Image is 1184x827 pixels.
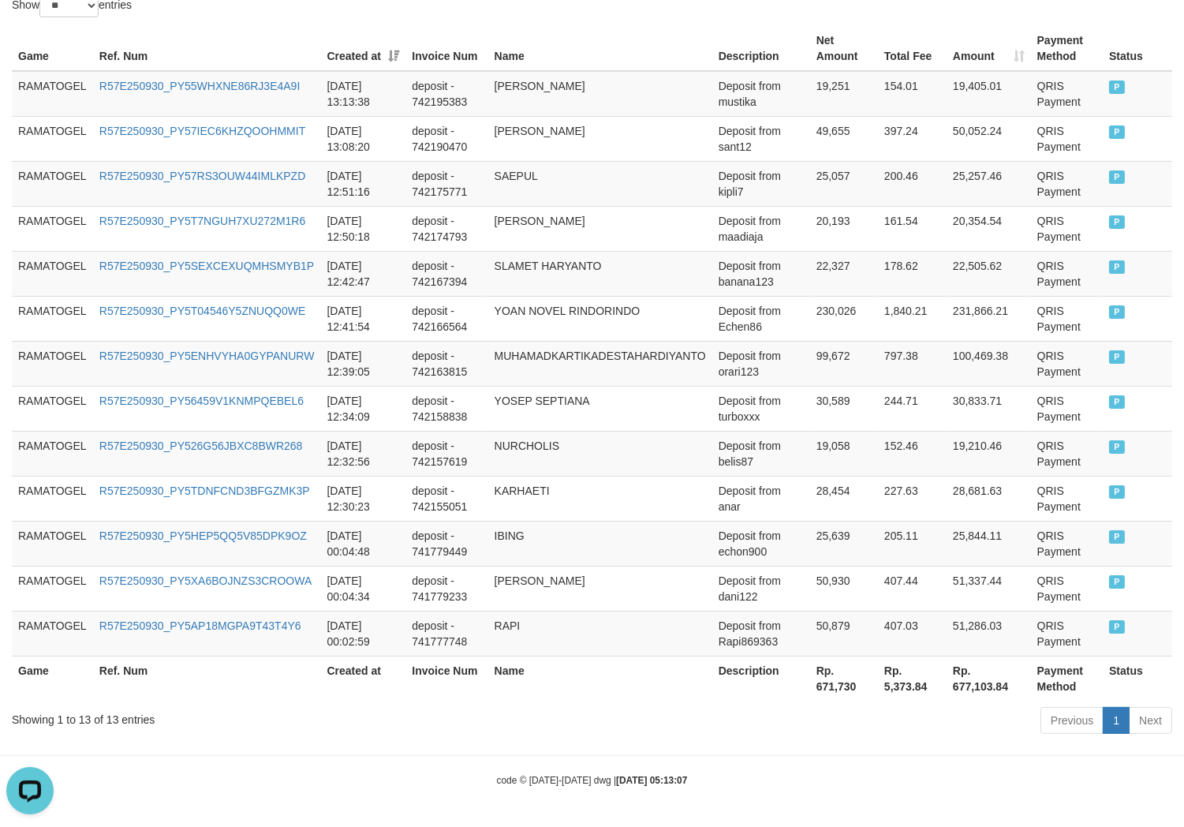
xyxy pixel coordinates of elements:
td: 50,930 [810,566,878,611]
td: SLAMET HARYANTO [488,251,712,296]
span: PAID [1109,440,1125,454]
td: 397.24 [878,116,947,161]
button: Open LiveChat chat widget [6,6,54,54]
td: deposit - 742174793 [405,206,487,251]
td: [PERSON_NAME] [488,566,712,611]
td: 50,879 [810,611,878,656]
th: Description [712,26,810,71]
th: Rp. 671,730 [810,656,878,701]
td: [DATE] 12:32:56 [320,431,405,476]
td: [DATE] 12:30:23 [320,476,405,521]
th: Created at: activate to sort column ascending [320,26,405,71]
div: Showing 1 to 13 of 13 entries [12,705,481,728]
th: Total Fee [878,26,947,71]
th: Status [1103,656,1172,701]
td: RAMATOGEL [12,566,93,611]
td: Deposit from sant12 [712,116,810,161]
a: R57E250930_PY5T7NGUH7XU272M1R6 [99,215,305,227]
span: PAID [1109,260,1125,274]
th: Rp. 677,103.84 [947,656,1031,701]
td: RAMATOGEL [12,431,93,476]
td: RAMATOGEL [12,161,93,206]
td: [DATE] 13:13:38 [320,71,405,117]
td: 19,058 [810,431,878,476]
td: [DATE] 00:02:59 [320,611,405,656]
th: Invoice Num [405,26,487,71]
small: code © [DATE]-[DATE] dwg | [497,775,688,786]
td: deposit - 742158838 [405,386,487,431]
th: Ref. Num [93,656,321,701]
th: Payment Method [1031,656,1103,701]
td: deposit - 742157619 [405,431,487,476]
a: R57E250930_PY57RS3OUW44IMLKPZD [99,170,305,182]
a: Next [1129,707,1172,734]
td: 25,057 [810,161,878,206]
td: 19,251 [810,71,878,117]
td: 200.46 [878,161,947,206]
td: RAMATOGEL [12,611,93,656]
td: 407.03 [878,611,947,656]
th: Amount: activate to sort column ascending [947,26,1031,71]
td: QRIS Payment [1031,71,1103,117]
span: PAID [1109,305,1125,319]
td: Deposit from echon900 [712,521,810,566]
td: 178.62 [878,251,947,296]
th: Net Amount [810,26,878,71]
td: IBING [488,521,712,566]
span: PAID [1109,575,1125,589]
td: QRIS Payment [1031,521,1103,566]
td: 51,337.44 [947,566,1031,611]
td: [PERSON_NAME] [488,116,712,161]
td: RAMATOGEL [12,206,93,251]
td: RAMATOGEL [12,476,93,521]
a: R57E250930_PY5ENHVYHA0GYPANURW [99,350,315,362]
td: 797.38 [878,341,947,386]
th: Status [1103,26,1172,71]
td: QRIS Payment [1031,206,1103,251]
td: [DATE] 12:34:09 [320,386,405,431]
a: R57E250930_PY5TDNFCND3BFGZMK3P [99,485,310,497]
td: 244.71 [878,386,947,431]
td: 407.44 [878,566,947,611]
a: R57E250930_PY5SEXCEXUQMHSMYB1P [99,260,314,272]
a: R57E250930_PY5XA6BOJNZS3CROOWA [99,574,312,587]
td: deposit - 742155051 [405,476,487,521]
td: Deposit from Echen86 [712,296,810,341]
td: SAEPUL [488,161,712,206]
td: Deposit from kipli7 [712,161,810,206]
td: RAMATOGEL [12,116,93,161]
th: Description [712,656,810,701]
td: 25,257.46 [947,161,1031,206]
td: 231,866.21 [947,296,1031,341]
th: Created at [320,656,405,701]
td: 161.54 [878,206,947,251]
th: Name [488,26,712,71]
th: Ref. Num [93,26,321,71]
td: Deposit from mustika [712,71,810,117]
td: deposit - 742167394 [405,251,487,296]
td: QRIS Payment [1031,611,1103,656]
td: deposit - 742190470 [405,116,487,161]
td: 22,505.62 [947,251,1031,296]
a: Previous [1040,707,1104,734]
td: [DATE] 12:42:47 [320,251,405,296]
td: YOSEP SEPTIANA [488,386,712,431]
td: deposit - 741779233 [405,566,487,611]
td: YOAN NOVEL RINDORINDO [488,296,712,341]
td: NURCHOLIS [488,431,712,476]
td: 28,681.63 [947,476,1031,521]
td: [DATE] 12:50:18 [320,206,405,251]
th: Payment Method [1031,26,1103,71]
td: RAMATOGEL [12,251,93,296]
a: R57E250930_PY5HEP5QQ5V85DPK9OZ [99,530,307,542]
td: QRIS Payment [1031,116,1103,161]
td: 20,193 [810,206,878,251]
td: Deposit from belis87 [712,431,810,476]
td: [DATE] 12:39:05 [320,341,405,386]
td: 230,026 [810,296,878,341]
td: [PERSON_NAME] [488,71,712,117]
td: 227.63 [878,476,947,521]
th: Rp. 5,373.84 [878,656,947,701]
td: RAMATOGEL [12,521,93,566]
a: R57E250930_PY5T04546Y5ZNUQQ0WE [99,305,305,317]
